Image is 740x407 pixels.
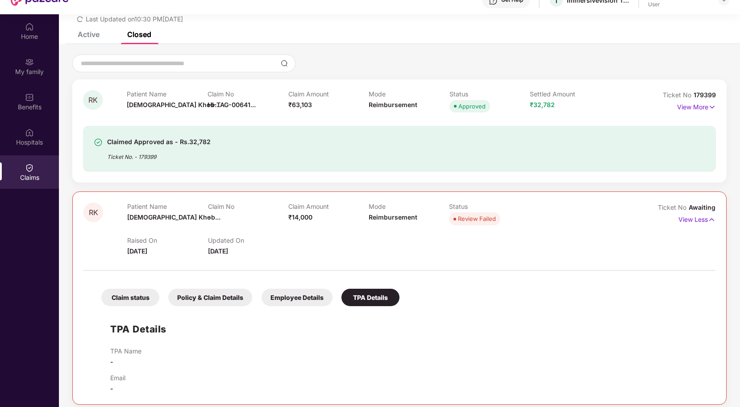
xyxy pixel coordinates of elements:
[127,90,208,98] p: Patient Name
[25,93,34,102] img: svg+xml;base64,PHN2ZyBpZD0iQmVuZWZpdHMiIHhtbG5zPSJodHRwOi8vd3d3LnczLm9yZy8yMDAwL3N2ZyIgd2lkdGg9Ij...
[458,214,496,223] div: Review Failed
[110,322,166,336] h1: TPA Details
[369,213,417,221] span: Reimbursement
[168,289,252,306] div: Policy & Claim Details
[281,60,288,67] img: svg+xml;base64,PHN2ZyBpZD0iU2VhcmNoLTMyeDMyIiB4bWxucz0iaHR0cDovL3d3dy53My5vcmcvMjAwMC9zdmciIHdpZH...
[127,101,220,108] span: [DEMOGRAPHIC_DATA] Khob...
[127,247,147,255] span: [DATE]
[208,203,288,210] p: Claim No
[110,358,113,365] span: -
[110,385,113,392] span: -
[107,147,211,161] div: Ticket No. - 179399
[208,101,256,108] span: HI-TAG-00641...
[678,212,715,224] p: View Less
[658,203,689,211] span: Ticket No
[648,1,711,8] div: User
[449,90,530,98] p: Status
[288,90,369,98] p: Claim Amount
[694,91,716,99] span: 179399
[89,209,98,216] span: RK
[78,30,100,39] div: Active
[708,102,716,112] img: svg+xml;base64,PHN2ZyB4bWxucz0iaHR0cDovL3d3dy53My5vcmcvMjAwMC9zdmciIHdpZHRoPSIxNyIgaGVpZ2h0PSIxNy...
[449,203,529,210] p: Status
[689,203,715,211] span: Awaiting
[208,90,288,98] p: Claim No
[369,101,417,108] span: Reimbursement
[708,215,715,224] img: svg+xml;base64,PHN2ZyB4bWxucz0iaHR0cDovL3d3dy53My5vcmcvMjAwMC9zdmciIHdpZHRoPSIxNyIgaGVpZ2h0PSIxNy...
[77,15,83,23] span: redo
[25,163,34,172] img: svg+xml;base64,PHN2ZyBpZD0iQ2xhaW0iIHhtbG5zPSJodHRwOi8vd3d3LnczLm9yZy8yMDAwL3N2ZyIgd2lkdGg9IjIwIi...
[127,213,220,221] span: [DEMOGRAPHIC_DATA] Khob...
[25,22,34,31] img: svg+xml;base64,PHN2ZyBpZD0iSG9tZSIgeG1sbnM9Imh0dHA6Ly93d3cudzMub3JnLzIwMDAvc3ZnIiB3aWR0aD0iMjAiIG...
[458,102,486,111] div: Approved
[369,90,449,98] p: Mode
[677,100,716,112] p: View More
[101,289,159,306] div: Claim status
[663,91,694,99] span: Ticket No
[288,203,369,210] p: Claim Amount
[127,30,151,39] div: Closed
[110,347,141,355] p: TPA Name
[208,247,228,255] span: [DATE]
[208,237,288,244] p: Updated On
[94,138,103,147] img: svg+xml;base64,PHN2ZyBpZD0iU3VjY2Vzcy0zMngzMiIgeG1sbnM9Imh0dHA6Ly93d3cudzMub3JnLzIwMDAvc3ZnIiB3aW...
[127,203,208,210] p: Patient Name
[208,213,211,221] span: -
[25,128,34,137] img: svg+xml;base64,PHN2ZyBpZD0iSG9zcGl0YWxzIiB4bWxucz0iaHR0cDovL3d3dy53My5vcmcvMjAwMC9zdmciIHdpZHRoPS...
[288,101,312,108] span: ₹63,103
[369,203,449,210] p: Mode
[88,96,98,104] span: RK
[262,289,333,306] div: Employee Details
[107,137,211,147] div: Claimed Approved as - Rs.32,782
[86,15,183,23] span: Last Updated on 10:30 PM[DATE]
[25,58,34,66] img: svg+xml;base64,PHN2ZyB3aWR0aD0iMjAiIGhlaWdodD0iMjAiIHZpZXdCb3g9IjAgMCAyMCAyMCIgZmlsbD0ibm9uZSIgeG...
[288,213,312,221] span: ₹14,000
[127,237,208,244] p: Raised On
[110,374,125,382] p: Email
[530,101,555,108] span: ₹32,782
[341,289,399,306] div: TPA Details
[530,90,611,98] p: Settled Amount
